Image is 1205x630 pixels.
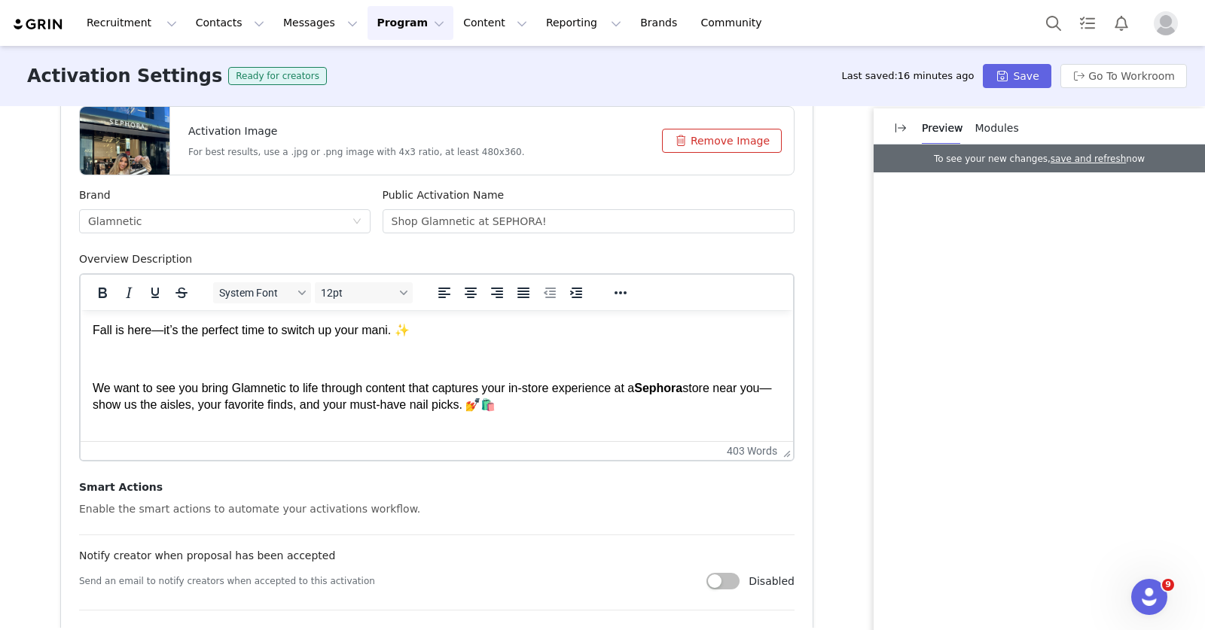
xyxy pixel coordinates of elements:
span: 9 [1162,579,1174,591]
span: Activation Image For best results, use a .jpg or .png image with 4x3 ratio, at least 480x360. Rem... [80,107,794,175]
button: Contacts [187,6,273,40]
p: For best results, use a .jpg or .png image with 4x3 ratio, at least 480x360. [188,145,525,159]
h5: Send an email to notify creators when accepted to this activation [79,574,375,588]
button: Profile [1145,11,1193,35]
label: Brand [79,189,111,201]
span: Last saved: [842,70,975,81]
i: icon: down [352,217,361,227]
iframe: Rich Text Area [81,310,793,441]
h4: Activation Image [188,123,525,139]
span: System Font [219,287,293,299]
p: Preview [922,120,963,136]
iframe: Intercom live chat [1131,579,1167,615]
span: Modules [975,122,1019,134]
button: Remove Image [662,129,782,153]
button: Italic [116,282,142,303]
a: save and refresh [1051,154,1126,164]
button: Bold [90,282,115,303]
button: Align center [458,282,484,303]
span: 16 minutes ago [898,70,975,81]
span: 12pt [321,287,395,299]
label: Notify creator when proposal has been accepted [79,549,335,562]
button: Align left [432,282,457,303]
a: Tasks [1071,6,1104,40]
button: Search [1037,6,1070,40]
label: Overview Description [79,253,192,265]
h3: Activation Settings [27,62,222,90]
button: Underline [142,282,168,303]
button: Reveal or hide additional toolbar items [608,282,633,303]
button: Save [983,64,1051,88]
span: To see your new changes, [934,154,1051,164]
a: Community [692,6,778,40]
button: Increase indent [563,282,589,303]
div: Glamnetic [88,210,142,233]
span: Smart Actions [79,481,163,493]
button: Strikethrough [169,282,194,303]
span: Ready for creators [228,67,327,85]
button: Font sizes [315,282,413,303]
button: Recruitment [78,6,186,40]
label: Public Activation Name [383,189,505,201]
button: Align right [484,282,510,303]
button: Content [454,6,536,40]
span: now [1126,154,1145,164]
div: Press the Up and Down arrow keys to resize the editor. [777,442,793,460]
button: 403 words [727,445,777,457]
img: placeholder-profile.jpg [1154,11,1178,35]
div: Enable the smart actions to automate your activations workflow. [79,501,795,517]
button: Go To Workroom [1060,64,1187,88]
button: Decrease indent [537,282,563,303]
button: Notifications [1105,6,1144,40]
button: Justify [511,282,536,303]
img: grin logo [12,17,65,32]
button: Program [368,6,453,40]
button: Messages [274,6,367,40]
a: Brands [631,6,691,40]
button: Fonts [213,282,311,303]
button: Reporting [537,6,630,40]
h4: Disabled [749,574,795,589]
